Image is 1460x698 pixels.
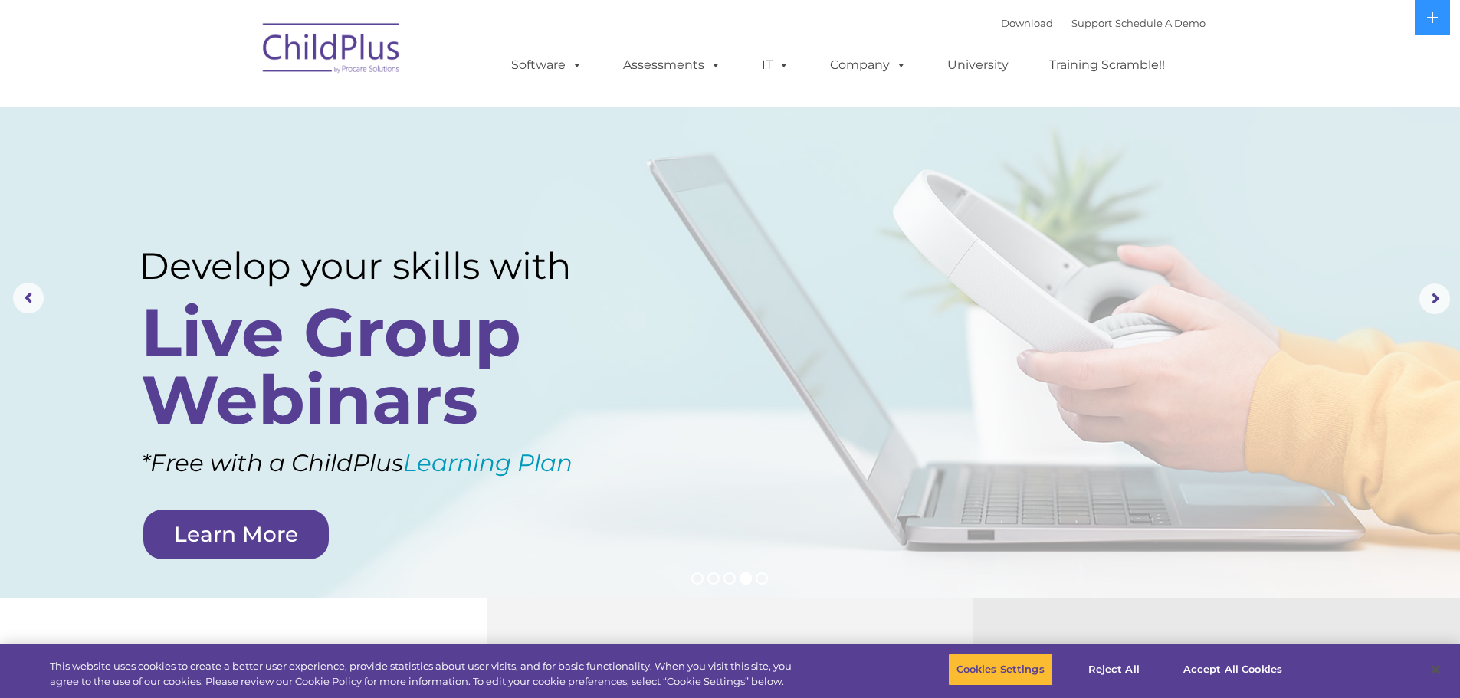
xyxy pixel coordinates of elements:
[1419,653,1452,687] button: Close
[1001,17,1206,29] font: |
[50,659,803,689] div: This website uses cookies to create a better user experience, provide statistics about user visit...
[1066,654,1162,686] button: Reject All
[932,50,1024,80] a: University
[141,299,615,434] rs-layer: Live Group Webinars
[815,50,922,80] a: Company
[141,441,657,485] rs-layer: *Free with a ChildPlus
[1034,50,1180,80] a: Training Scramble!!
[255,12,408,89] img: ChildPlus by Procare Solutions
[1071,17,1112,29] a: Support
[403,448,573,477] a: Learning Plan
[1175,654,1291,686] button: Accept All Cookies
[143,510,329,559] a: Learn More
[1001,17,1053,29] a: Download
[496,50,598,80] a: Software
[139,244,622,288] rs-layer: Develop your skills with
[213,101,260,113] span: Last name
[746,50,805,80] a: IT
[608,50,737,80] a: Assessments
[213,164,278,175] span: Phone number
[1115,17,1206,29] a: Schedule A Demo
[948,654,1053,686] button: Cookies Settings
